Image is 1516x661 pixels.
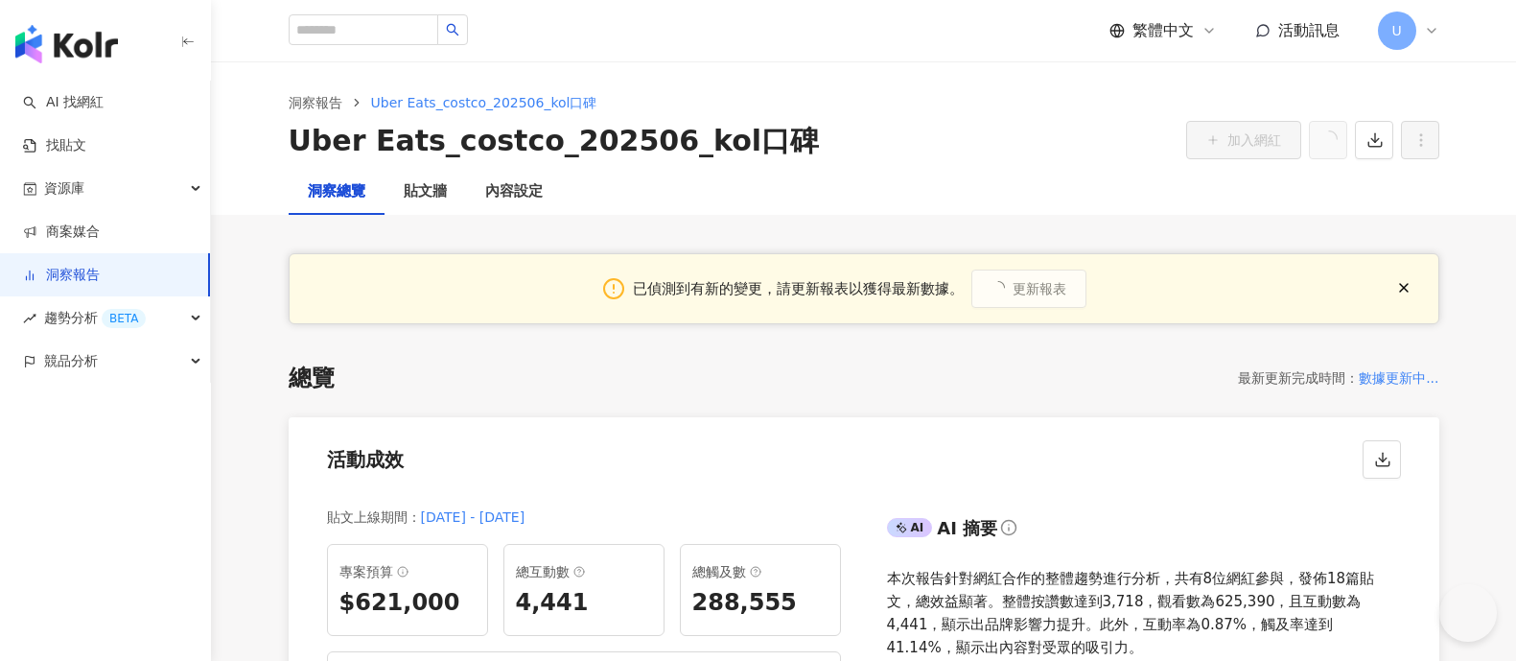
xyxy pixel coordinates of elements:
[44,167,84,210] span: 資源庫
[44,340,98,383] span: 競品分析
[1391,20,1401,41] span: U
[308,180,365,203] div: 洞察總覽
[1359,366,1438,390] div: 數據更新中...
[23,136,86,155] a: 找貼文
[15,25,118,63] img: logo
[44,296,146,340] span: 趨勢分析
[1278,21,1340,39] span: 活動訊息
[446,23,459,36] span: search
[23,312,36,325] span: rise
[692,560,828,583] div: 總觸及數
[1132,20,1194,41] span: 繁體中文
[23,223,100,242] a: 商案媒合
[1238,366,1359,390] div: 最新更新完成時間 ：
[327,506,421,529] div: 貼文上線期間 ：
[327,446,404,473] div: 活動成效
[404,180,447,203] div: 貼文牆
[339,560,476,583] div: 專案預算
[971,270,1086,308] button: 更新報表
[23,93,104,112] a: searchAI 找網紅
[991,280,1007,296] span: loading
[285,92,346,113] a: 洞察報告
[339,587,476,620] div: $621,000
[102,309,146,328] div: BETA
[692,587,828,620] div: 288,555
[1013,281,1066,296] span: 更新報表
[887,518,933,537] div: AI
[421,506,525,529] div: [DATE] - [DATE]
[23,266,100,285] a: 洞察報告
[485,180,543,203] div: 內容設定
[937,516,997,540] div: AI 摘要
[633,277,964,300] div: 已偵測到有新的變更，請更新報表以獲得最新數據。
[516,587,652,620] div: 4,441
[887,513,1401,552] div: AIAI 摘要
[1439,584,1497,642] iframe: Help Scout Beacon - Open
[371,95,597,110] span: Uber Eats_costco_202506_kol口碑
[289,121,820,161] div: Uber Eats_costco_202506_kol口碑
[289,363,335,395] div: 總覽
[516,560,652,583] div: 總互動數
[1186,121,1301,159] button: 加入網紅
